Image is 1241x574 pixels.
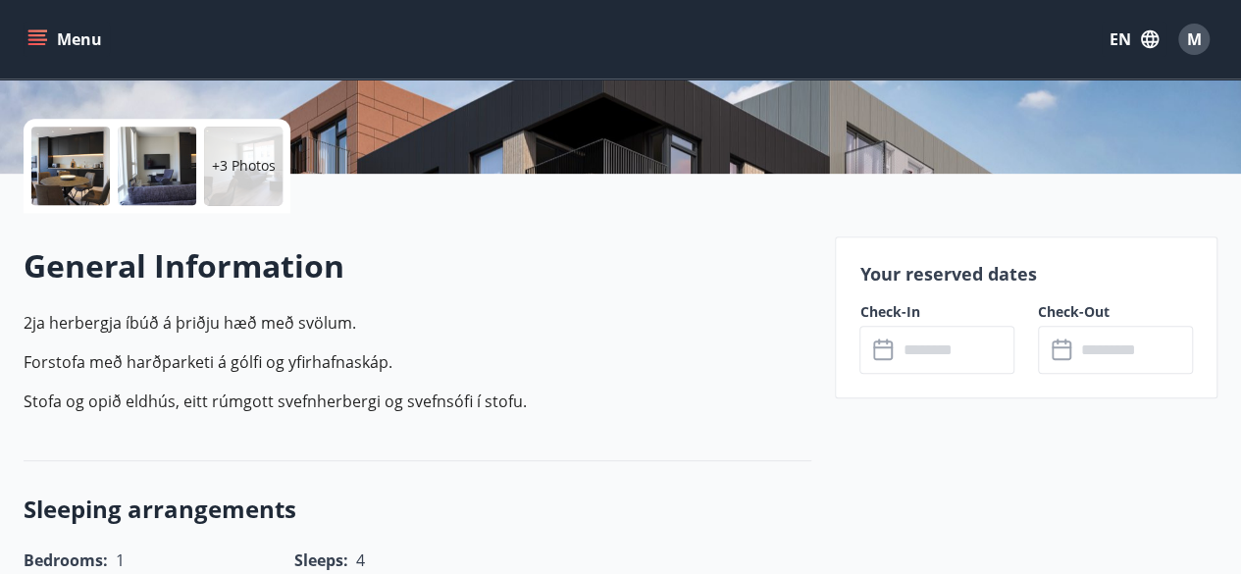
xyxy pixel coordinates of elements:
p: 2ja herbergja íbúð á þriðju hæð með svölum. [24,311,811,335]
h3: Sleeping arrangements [24,493,811,526]
button: menu [24,22,110,57]
button: EN [1102,22,1166,57]
p: Forstofa með harðparketi á gólfi og yfirhafnaskáp. [24,350,811,374]
p: Stofa og opið eldhús, eitt rúmgott svefnherbergi og svefnsófi í stofu. [24,390,811,413]
label: Check-Out [1038,302,1193,322]
span: M [1187,28,1202,50]
p: +3 Photos [212,156,276,176]
button: M [1170,16,1217,63]
label: Check-In [859,302,1014,322]
p: Your reserved dates [859,261,1193,287]
h2: General Information [24,244,811,287]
